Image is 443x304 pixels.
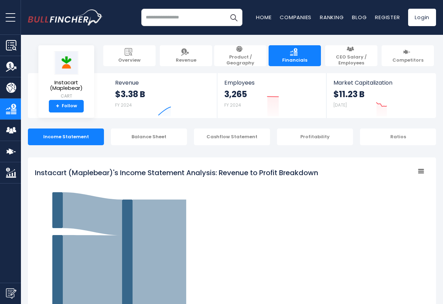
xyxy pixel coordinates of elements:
div: Cashflow Statement [194,128,270,145]
a: Ranking [320,14,344,21]
a: Companies [280,14,311,21]
a: Blog [352,14,367,21]
tspan: Instacart (Maplebear)'s Income Statement Analysis: Revenue to Profit Breakdown [35,168,318,178]
button: Search [225,9,242,26]
span: Revenue [115,79,210,86]
a: Market Capitalization $11.23 B [DATE] [326,73,435,118]
a: Employees 3,265 FY 2024 [217,73,326,118]
small: [DATE] [333,102,347,108]
a: Register [375,14,400,21]
a: Financials [269,45,321,66]
small: FY 2024 [115,102,132,108]
a: Go to homepage [28,9,103,25]
a: CEO Salary / Employees [325,45,377,66]
span: Competitors [392,57,423,63]
strong: 3,265 [224,89,247,100]
span: Employees [224,79,319,86]
span: Overview [118,57,141,63]
small: CART [44,93,89,99]
a: Instacart (Maplebear) CART [44,51,89,100]
strong: $3.38 B [115,89,145,100]
a: Product / Geography [214,45,266,66]
a: Competitors [382,45,434,66]
div: Balance Sheet [111,128,187,145]
span: Market Capitalization [333,79,428,86]
img: bullfincher logo [28,9,103,25]
a: Revenue [160,45,212,66]
span: Instacart (Maplebear) [44,80,89,91]
strong: $11.23 B [333,89,365,100]
div: Ratios [360,128,436,145]
a: Home [256,14,271,21]
span: Financials [282,57,307,63]
small: FY 2024 [224,102,241,108]
span: CEO Salary / Employees [329,54,374,66]
span: Product / Geography [218,54,263,66]
strong: + [56,103,59,109]
a: Overview [103,45,156,66]
a: Login [408,9,436,26]
div: Profitability [277,128,353,145]
a: Revenue $3.38 B FY 2024 [108,73,217,118]
span: Revenue [176,57,196,63]
a: +Follow [49,100,84,112]
div: Income Statement [28,128,104,145]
